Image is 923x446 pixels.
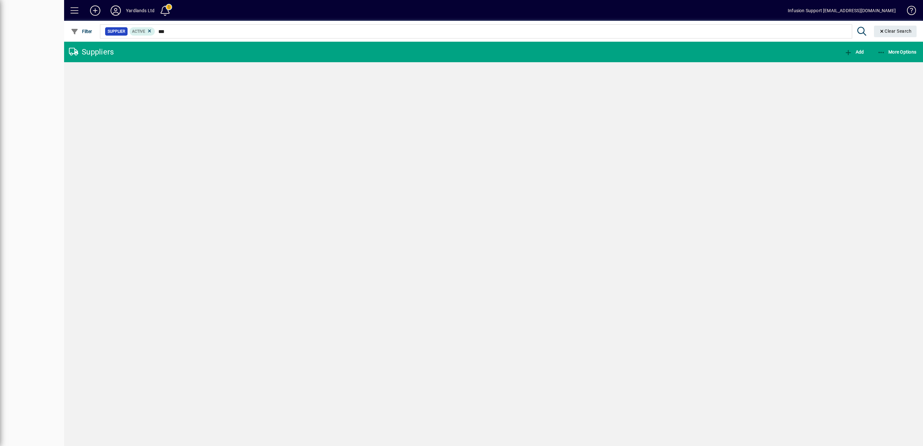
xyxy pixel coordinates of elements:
button: More Options [876,46,918,58]
div: Yardlands Ltd [126,5,154,16]
div: Suppliers [69,47,114,57]
button: Clear [874,26,917,37]
button: Add [85,5,105,16]
div: Infusion Support [EMAIL_ADDRESS][DOMAIN_NAME] [788,5,896,16]
span: Add [844,49,864,55]
button: Add [843,46,865,58]
button: Filter [69,26,94,37]
span: Clear Search [879,29,912,34]
span: Filter [71,29,92,34]
button: Profile [105,5,126,16]
span: More Options [877,49,917,55]
span: Supplier [108,28,125,35]
mat-chip: Activation Status: Active [129,27,155,36]
a: Knowledge Base [902,1,915,22]
span: Active [132,29,145,34]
